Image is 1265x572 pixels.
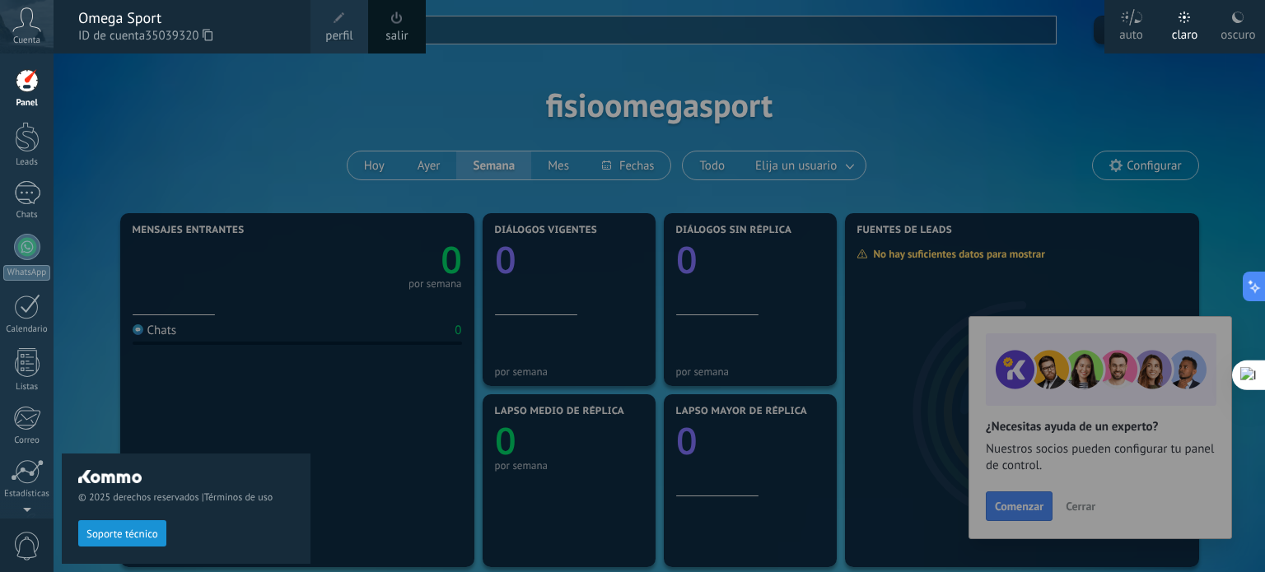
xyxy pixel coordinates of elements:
button: Soporte técnico [78,520,166,546]
div: Omega Sport [78,9,294,27]
div: Listas [3,382,51,393]
div: claro [1172,11,1198,53]
a: Términos de uso [204,491,273,504]
div: Panel [3,98,51,109]
span: Cuenta [13,35,40,46]
a: salir [385,27,408,45]
div: Calendario [3,324,51,335]
div: oscuro [1221,11,1255,53]
span: perfil [325,27,352,45]
a: Soporte técnico [78,527,166,539]
div: WhatsApp [3,265,50,281]
div: Correo [3,435,51,446]
span: © 2025 derechos reservados | [78,491,294,504]
div: Leads [3,157,51,168]
span: Soporte técnico [86,528,158,540]
div: Chats [3,210,51,221]
div: Estadísticas [3,489,51,500]
span: ID de cuenta [78,27,294,45]
div: auto [1119,11,1143,53]
span: 35039320 [145,27,212,45]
